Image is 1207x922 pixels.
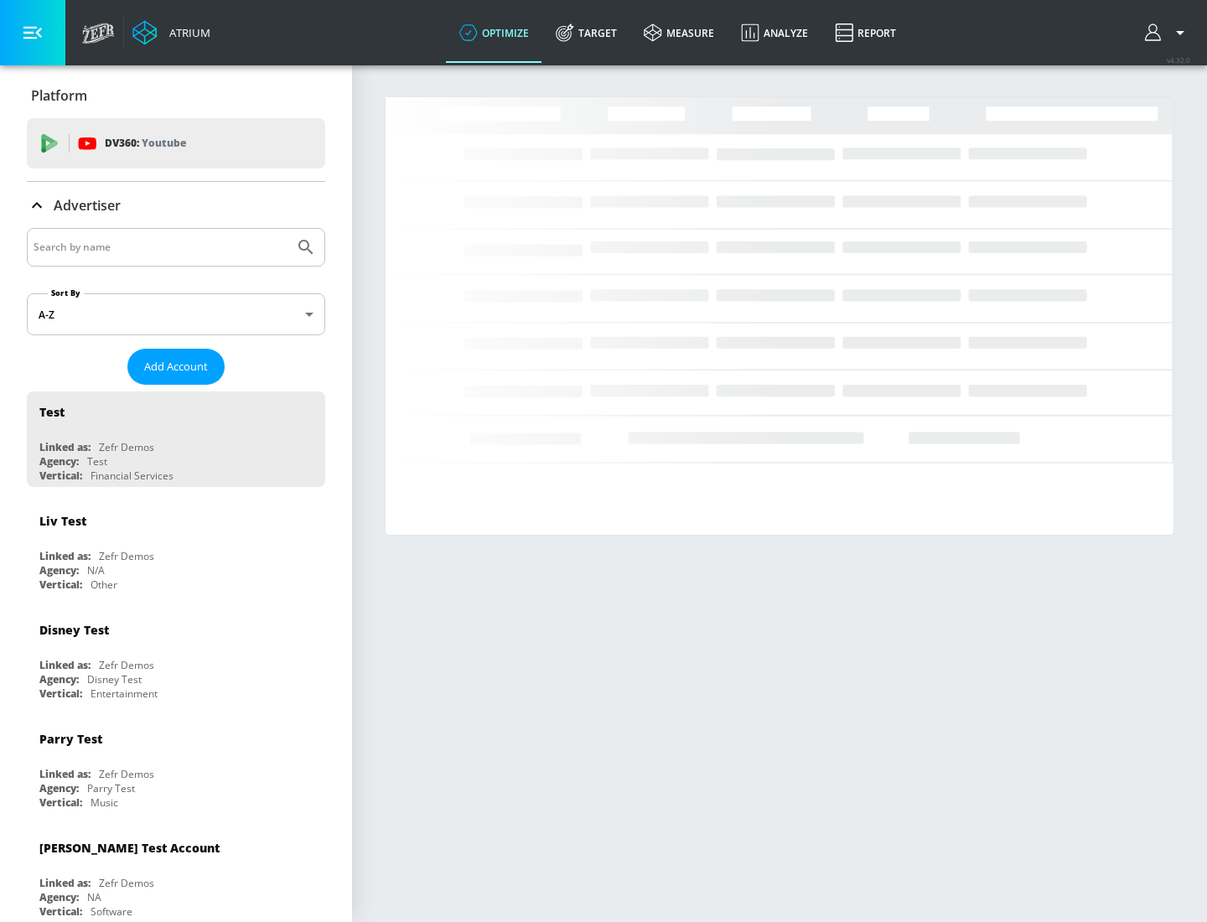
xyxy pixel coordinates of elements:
[39,890,79,904] div: Agency:
[87,890,101,904] div: NA
[39,795,82,810] div: Vertical:
[27,718,325,814] div: Parry TestLinked as:Zefr DemosAgency:Parry TestVertical:Music
[630,3,728,63] a: measure
[91,469,174,483] div: Financial Services
[39,513,86,529] div: Liv Test
[39,549,91,563] div: Linked as:
[91,578,117,592] div: Other
[27,500,325,596] div: Liv TestLinked as:Zefr DemosAgency:N/AVertical:Other
[27,72,325,119] div: Platform
[91,904,132,919] div: Software
[127,349,225,385] button: Add Account
[87,563,105,578] div: N/A
[27,118,325,168] div: DV360: Youtube
[39,622,109,638] div: Disney Test
[99,658,154,672] div: Zefr Demos
[821,3,909,63] a: Report
[31,86,87,105] p: Platform
[39,563,79,578] div: Agency:
[27,293,325,335] div: A-Z
[39,658,91,672] div: Linked as:
[163,25,210,40] div: Atrium
[87,781,135,795] div: Parry Test
[39,578,82,592] div: Vertical:
[542,3,630,63] a: Target
[39,767,91,781] div: Linked as:
[27,182,325,229] div: Advertiser
[132,20,210,45] a: Atrium
[39,469,82,483] div: Vertical:
[48,287,84,298] label: Sort By
[39,876,91,890] div: Linked as:
[54,196,121,215] p: Advertiser
[91,686,158,701] div: Entertainment
[39,672,79,686] div: Agency:
[99,876,154,890] div: Zefr Demos
[27,391,325,487] div: TestLinked as:Zefr DemosAgency:TestVertical:Financial Services
[1167,55,1190,65] span: v 4.32.0
[446,3,542,63] a: optimize
[39,904,82,919] div: Vertical:
[728,3,821,63] a: Analyze
[39,840,220,856] div: [PERSON_NAME] Test Account
[39,686,82,701] div: Vertical:
[27,609,325,705] div: Disney TestLinked as:Zefr DemosAgency:Disney TestVertical:Entertainment
[87,672,142,686] div: Disney Test
[99,440,154,454] div: Zefr Demos
[105,134,186,153] p: DV360:
[39,454,79,469] div: Agency:
[39,404,65,420] div: Test
[91,795,118,810] div: Music
[39,781,79,795] div: Agency:
[87,454,107,469] div: Test
[99,549,154,563] div: Zefr Demos
[99,767,154,781] div: Zefr Demos
[144,357,208,376] span: Add Account
[39,440,91,454] div: Linked as:
[142,134,186,152] p: Youtube
[34,236,288,258] input: Search by name
[39,731,102,747] div: Parry Test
